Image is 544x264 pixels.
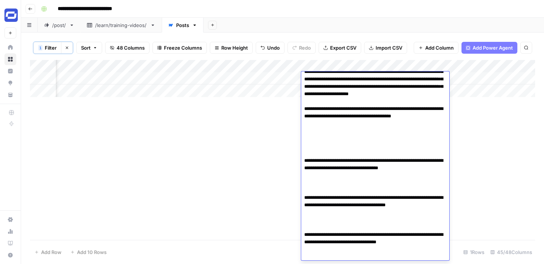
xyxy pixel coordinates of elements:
[4,65,16,77] a: Insights
[45,44,57,51] span: Filter
[4,89,16,101] a: Your Data
[487,246,535,258] div: 45/48 Columns
[105,42,150,54] button: 48 Columns
[117,44,145,51] span: 48 Columns
[330,44,356,51] span: Export CSV
[4,41,16,53] a: Home
[267,44,280,51] span: Undo
[221,44,248,51] span: Row Height
[38,18,81,33] a: /post/
[256,42,285,54] button: Undo
[4,225,16,237] a: Usage
[461,42,517,54] button: Add Power Agent
[81,44,91,51] span: Sort
[288,42,316,54] button: Redo
[81,18,162,33] a: /learn/training-videos/
[4,249,16,261] button: Help + Support
[414,42,459,54] button: Add Column
[473,44,513,51] span: Add Power Agent
[30,246,66,258] button: Add Row
[425,44,454,51] span: Add Column
[39,45,41,51] span: 1
[4,237,16,249] a: Learning Hub
[4,9,18,22] img: Synthesia Logo
[319,42,361,54] button: Export CSV
[41,248,61,256] span: Add Row
[460,246,487,258] div: 1 Rows
[299,44,311,51] span: Redo
[210,42,253,54] button: Row Height
[52,21,66,29] div: /post/
[66,246,111,258] button: Add 10 Rows
[77,248,107,256] span: Add 10 Rows
[76,42,102,54] button: Sort
[4,6,16,24] button: Workspace: Synthesia
[4,77,16,89] a: Opportunities
[95,21,147,29] div: /learn/training-videos/
[364,42,407,54] button: Import CSV
[152,42,207,54] button: Freeze Columns
[376,44,402,51] span: Import CSV
[4,214,16,225] a: Settings
[164,44,202,51] span: Freeze Columns
[33,42,61,54] button: 1Filter
[176,21,189,29] div: Posts
[4,53,16,65] a: Browse
[162,18,204,33] a: Posts
[38,45,43,51] div: 1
